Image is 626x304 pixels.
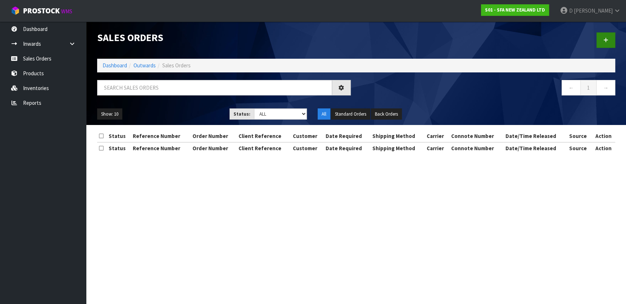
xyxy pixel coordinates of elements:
[567,142,592,154] th: Source
[103,62,127,69] a: Dashboard
[107,142,131,154] th: Status
[324,142,371,154] th: Date Required
[318,108,330,120] button: All
[97,32,351,44] h1: Sales Orders
[362,80,615,98] nav: Page navigation
[425,130,449,142] th: Carrier
[291,142,324,154] th: Customer
[191,130,237,142] th: Order Number
[592,130,616,142] th: Action
[371,130,425,142] th: Shipping Method
[131,130,191,142] th: Reference Number
[236,130,291,142] th: Client Reference
[133,62,156,69] a: Outwards
[97,108,122,120] button: Show: 10
[233,111,250,117] strong: Status:
[236,142,291,154] th: Client Reference
[371,142,425,154] th: Shipping Method
[567,130,592,142] th: Source
[425,142,449,154] th: Carrier
[291,130,324,142] th: Customer
[107,130,131,142] th: Status
[569,7,573,14] span: D
[574,7,613,14] span: [PERSON_NAME]
[191,142,237,154] th: Order Number
[580,80,596,95] a: 1
[562,80,581,95] a: ←
[97,80,332,95] input: Search sales orders
[485,7,545,13] strong: S01 - SFA NEW ZEALAND LTD
[371,108,402,120] button: Back Orders
[449,142,504,154] th: Connote Number
[592,142,616,154] th: Action
[596,80,615,95] a: →
[11,6,20,15] img: cube-alt.png
[324,130,371,142] th: Date Required
[504,142,567,154] th: Date/Time Released
[61,8,72,15] small: WMS
[504,130,567,142] th: Date/Time Released
[162,62,191,69] span: Sales Orders
[131,142,191,154] th: Reference Number
[449,130,504,142] th: Connote Number
[331,108,370,120] button: Standard Orders
[23,6,60,15] span: ProStock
